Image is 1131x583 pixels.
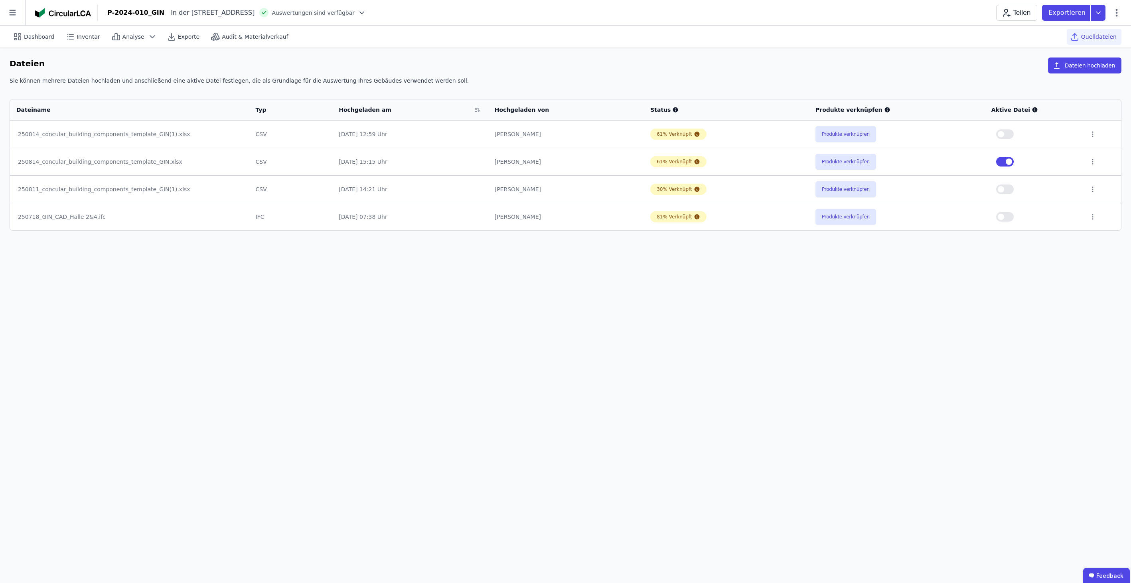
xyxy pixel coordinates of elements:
div: 61% Verknüpft [657,131,692,137]
div: CSV [255,130,326,138]
div: 250814_concular_building_components_template_GIN.xlsx [18,158,241,166]
div: [DATE] 12:59 Uhr [339,130,482,138]
h6: Dateien [10,58,45,70]
span: Dashboard [24,33,54,41]
p: Exportieren [1048,8,1087,18]
div: 81% Verknüpft [657,214,692,220]
button: Produkte verknüpfen [815,154,876,170]
div: [DATE] 15:15 Uhr [339,158,482,166]
button: Produkte verknüpfen [815,209,876,225]
div: [PERSON_NAME] [495,158,638,166]
div: Produkte verknüpfen [815,106,979,114]
span: Analyse [122,33,144,41]
span: Audit & Materialverkauf [222,33,288,41]
div: Status [650,106,803,114]
div: [PERSON_NAME] [495,185,638,193]
div: [PERSON_NAME] [495,130,638,138]
div: IFC [255,213,326,221]
div: [DATE] 14:21 Uhr [339,185,482,193]
span: Exporte [178,33,199,41]
div: CSV [255,158,326,166]
div: [PERSON_NAME] [495,213,638,221]
div: Typ [255,106,316,114]
div: CSV [255,185,326,193]
span: Inventar [77,33,100,41]
div: 250718_GIN_CAD_Halle 2&4.ifc [18,213,241,221]
button: Dateien hochladen [1048,58,1121,73]
div: Sie können mehrere Dateien hochladen und anschließend eine aktive Datei festlegen, die als Grundl... [10,77,1121,91]
span: Auswertungen sind verfügbar [272,9,355,17]
div: 250814_concular_building_components_template_GIN(1).xlsx [18,130,241,138]
div: Hochgeladen am [339,106,471,114]
div: Hochgeladen von [495,106,627,114]
div: Aktive Datei [991,106,1076,114]
button: Teilen [996,5,1037,21]
div: [DATE] 07:38 Uhr [339,213,482,221]
button: Produkte verknüpfen [815,181,876,197]
div: 250811_concular_building_components_template_GIN(1).xlsx [18,185,241,193]
div: P-2024-010_GIN [107,8,164,18]
button: Produkte verknüpfen [815,126,876,142]
div: In der [STREET_ADDRESS] [164,8,255,18]
img: Concular [35,8,91,18]
div: Dateiname [16,106,232,114]
span: Quelldateien [1081,33,1117,41]
div: 61% Verknüpft [657,159,692,165]
div: 30% Verknüpft [657,186,692,192]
